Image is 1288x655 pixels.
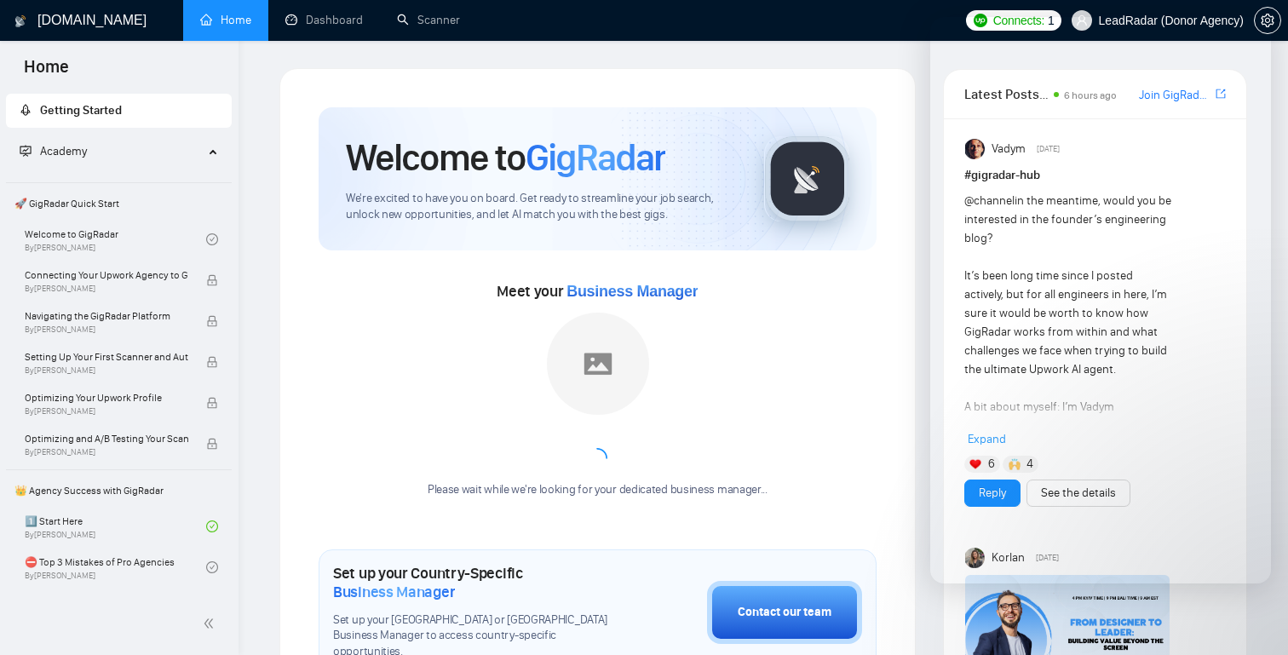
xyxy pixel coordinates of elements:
[6,94,232,128] li: Getting Started
[25,221,206,258] a: Welcome to GigRadarBy[PERSON_NAME]
[25,325,188,335] span: By [PERSON_NAME]
[25,406,188,417] span: By [PERSON_NAME]
[206,233,218,245] span: check-circle
[20,104,32,116] span: rocket
[1254,14,1281,27] a: setting
[1254,7,1281,34] button: setting
[40,144,87,158] span: Academy
[1076,14,1088,26] span: user
[200,13,251,27] a: homeHome
[417,482,778,498] div: Please wait while we're looking for your dedicated business manager...
[206,274,218,286] span: lock
[346,191,737,223] span: We're excited to have you on board. Get ready to streamline your job search, unlock new opportuni...
[1230,597,1271,638] iframe: Intercom live chat
[206,438,218,450] span: lock
[206,520,218,532] span: check-circle
[930,17,1271,583] iframe: Intercom live chat
[397,13,460,27] a: searchScanner
[765,136,850,221] img: gigradar-logo.png
[25,549,206,586] a: ⛔ Top 3 Mistakes of Pro AgenciesBy[PERSON_NAME]
[20,144,87,158] span: Academy
[25,307,188,325] span: Navigating the GigRadar Platform
[738,603,831,622] div: Contact our team
[14,8,26,35] img: logo
[25,348,188,365] span: Setting Up Your First Scanner and Auto-Bidder
[25,365,188,376] span: By [PERSON_NAME]
[333,564,622,601] h1: Set up your Country-Specific
[25,267,188,284] span: Connecting Your Upwork Agency to GigRadar
[707,581,862,644] button: Contact our team
[974,14,987,27] img: upwork-logo.png
[206,397,218,409] span: lock
[547,313,649,415] img: placeholder.png
[333,583,455,601] span: Business Manager
[25,284,188,294] span: By [PERSON_NAME]
[1255,14,1280,27] span: setting
[206,561,218,573] span: check-circle
[8,474,230,508] span: 👑 Agency Success with GigRadar
[206,315,218,327] span: lock
[10,55,83,90] span: Home
[20,145,32,157] span: fund-projection-screen
[346,135,665,181] h1: Welcome to
[25,508,206,545] a: 1️⃣ Start HereBy[PERSON_NAME]
[206,356,218,368] span: lock
[566,283,698,300] span: Business Manager
[285,13,363,27] a: dashboardDashboard
[993,11,1044,30] span: Connects:
[497,282,698,301] span: Meet your
[1048,11,1055,30] span: 1
[25,430,188,447] span: Optimizing and A/B Testing Your Scanner for Better Results
[25,447,188,457] span: By [PERSON_NAME]
[40,103,122,118] span: Getting Started
[203,615,220,632] span: double-left
[8,187,230,221] span: 🚀 GigRadar Quick Start
[25,389,188,406] span: Optimizing Your Upwork Profile
[526,135,665,181] span: GigRadar
[586,447,608,469] span: loading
